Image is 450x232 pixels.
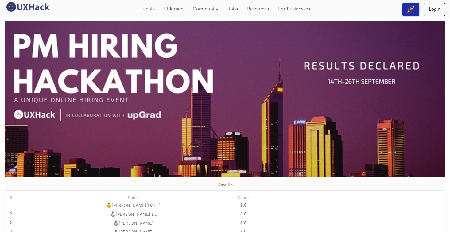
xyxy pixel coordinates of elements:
img: PM Hiring Hackathon Banner [5,21,445,177]
a: Resources [242,3,273,15]
div: [PERSON_NAME] [42,220,225,226]
img: Silver Medal [113,220,119,226]
div: 8.0 [225,211,262,217]
div: Results [5,179,445,191]
p: Score [230,195,257,201]
div: 1 [5,203,42,208]
img: Gold Medal [106,203,112,208]
div: 9.0 [225,203,262,208]
img: Silver Medal [110,211,116,217]
a: Jobs [223,3,242,15]
a: Community [188,3,223,15]
div: [PERSON_NAME] Dc [42,211,225,217]
p: # [10,195,37,201]
img: rocket [407,6,414,13]
p: Name [46,195,221,201]
div: 2 [5,211,42,217]
a: Eldorado [159,3,188,15]
div: 2 [5,220,42,226]
div: [PERSON_NAME][DATE] [42,203,225,208]
a: For Businesses [273,3,315,15]
a: Events [136,3,159,15]
img: UXHack logo [5,2,51,12]
div: 8.0 [225,220,262,226]
a: Login [424,3,445,16]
